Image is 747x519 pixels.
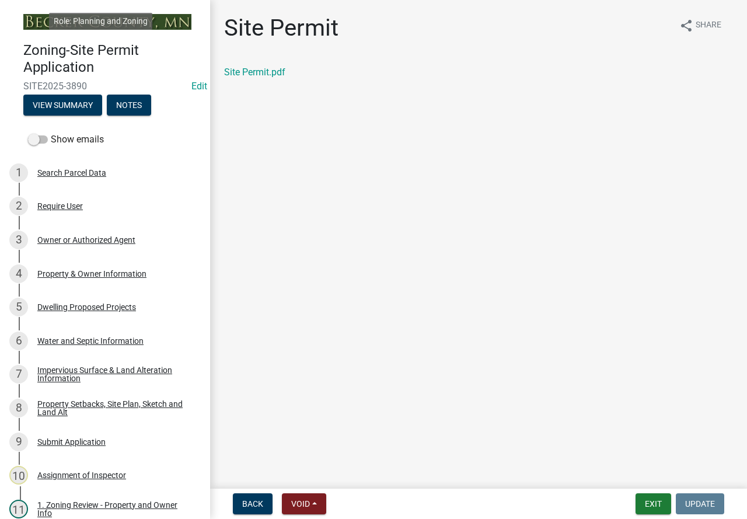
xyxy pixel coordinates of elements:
[679,19,693,33] i: share
[9,231,28,249] div: 3
[233,493,273,514] button: Back
[676,493,724,514] button: Update
[37,236,135,244] div: Owner or Authorized Agent
[9,197,28,215] div: 2
[37,501,191,517] div: 1. Zoning Review - Property and Owner Info
[9,264,28,283] div: 4
[9,298,28,316] div: 5
[224,14,338,42] h1: Site Permit
[9,500,28,518] div: 11
[23,14,191,30] img: Becker County, Minnesota
[37,471,126,479] div: Assignment of Inspector
[670,14,731,37] button: shareShare
[696,19,721,33] span: Share
[9,433,28,451] div: 9
[291,499,310,508] span: Void
[242,499,263,508] span: Back
[28,133,104,147] label: Show emails
[37,169,106,177] div: Search Parcel Data
[9,466,28,485] div: 10
[282,493,326,514] button: Void
[224,67,285,78] a: Site Permit.pdf
[37,303,136,311] div: Dwelling Proposed Projects
[191,81,207,92] wm-modal-confirm: Edit Application Number
[636,493,671,514] button: Exit
[23,81,187,92] span: SITE2025-3890
[191,81,207,92] a: Edit
[23,42,201,76] h4: Zoning-Site Permit Application
[107,101,151,110] wm-modal-confirm: Notes
[49,13,152,30] div: Role: Planning and Zoning
[9,332,28,350] div: 6
[37,202,83,210] div: Require User
[37,270,146,278] div: Property & Owner Information
[9,163,28,182] div: 1
[23,95,102,116] button: View Summary
[9,365,28,384] div: 7
[9,399,28,417] div: 8
[23,101,102,110] wm-modal-confirm: Summary
[37,337,144,345] div: Water and Septic Information
[37,400,191,416] div: Property Setbacks, Site Plan, Sketch and Land Alt
[37,366,191,382] div: Impervious Surface & Land Alteration Information
[37,438,106,446] div: Submit Application
[685,499,715,508] span: Update
[107,95,151,116] button: Notes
